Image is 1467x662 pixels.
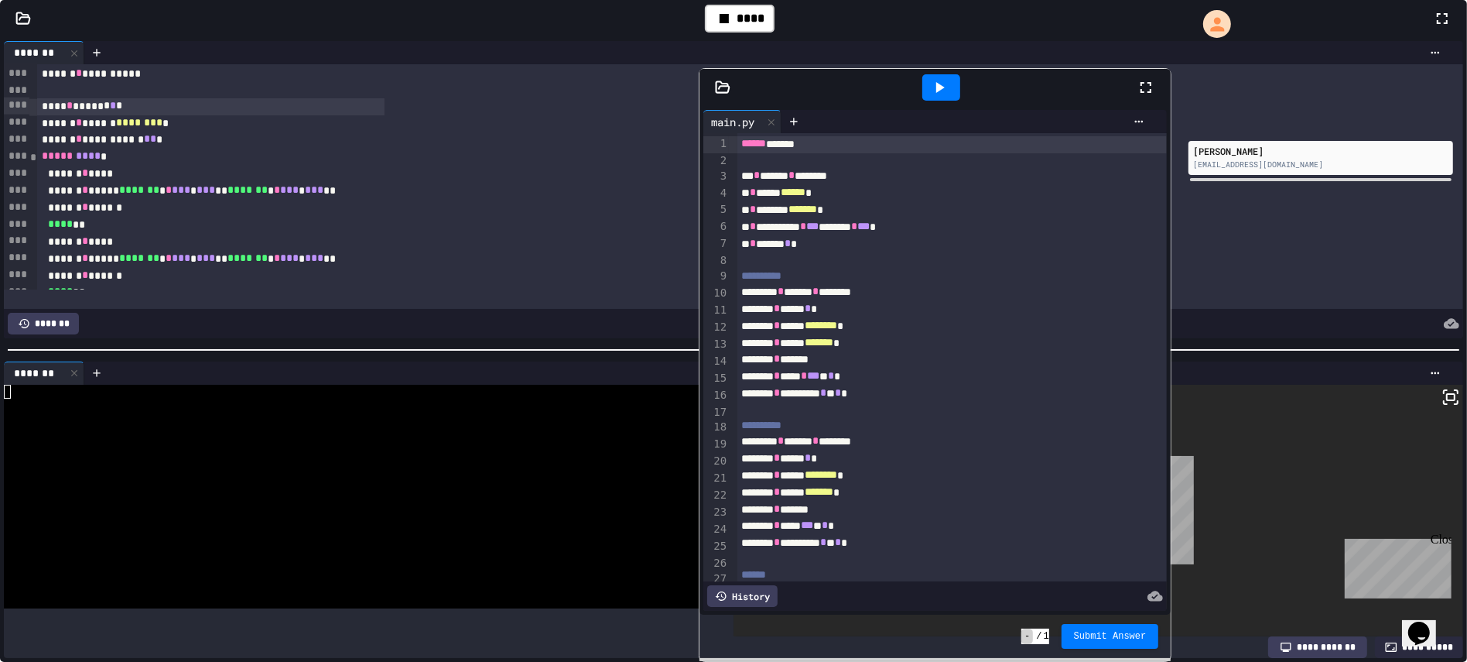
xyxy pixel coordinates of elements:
[1187,6,1235,42] div: My Account
[1062,624,1159,649] button: Submit Answer
[703,110,781,133] div: main.py
[703,571,729,588] div: 27
[703,153,729,169] div: 2
[1044,630,1049,643] span: 1
[703,253,729,269] div: 8
[703,454,729,471] div: 20
[1074,630,1147,643] span: Submit Answer
[703,136,729,153] div: 1
[703,405,729,420] div: 17
[703,286,729,303] div: 10
[703,354,729,371] div: 14
[703,337,729,354] div: 13
[703,169,729,186] div: 3
[1339,533,1452,599] iframe: chat widget
[1193,144,1448,158] div: [PERSON_NAME]
[703,219,729,236] div: 6
[1402,600,1452,647] iframe: chat widget
[703,114,762,130] div: main.py
[703,505,729,522] div: 23
[703,320,729,337] div: 12
[703,420,729,437] div: 18
[703,236,729,253] div: 7
[703,269,729,286] div: 9
[703,388,729,405] div: 16
[703,488,729,505] div: 22
[703,202,729,219] div: 5
[703,437,729,454] div: 19
[703,539,729,556] div: 25
[1021,629,1033,644] span: -
[703,471,729,488] div: 21
[6,6,107,98] div: Chat with us now!Close
[703,522,729,539] div: 24
[1193,159,1448,170] div: [EMAIL_ADDRESS][DOMAIN_NAME]
[1036,630,1041,643] span: /
[703,371,729,388] div: 15
[703,303,729,320] div: 11
[707,585,778,607] div: History
[703,186,729,203] div: 4
[703,556,729,571] div: 26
